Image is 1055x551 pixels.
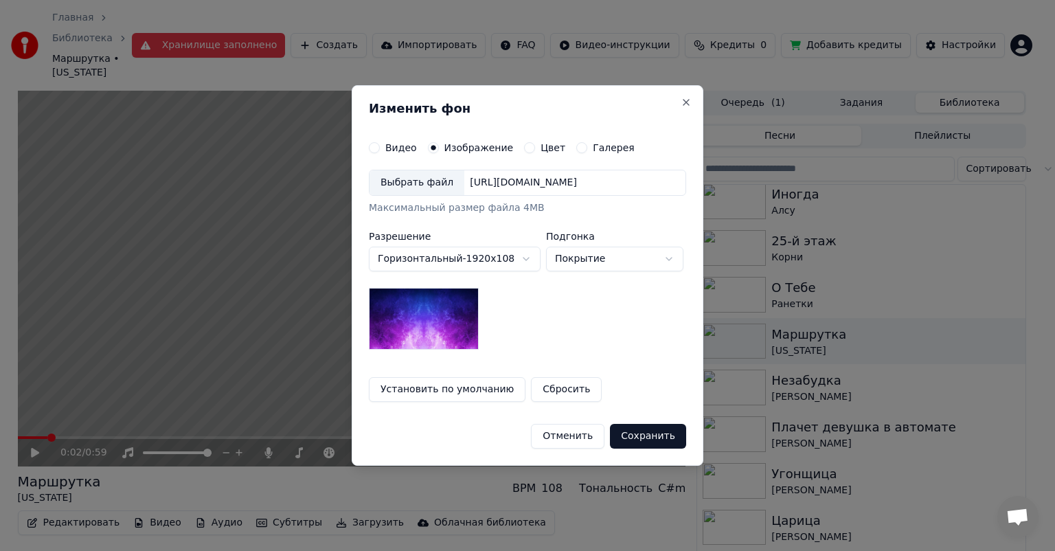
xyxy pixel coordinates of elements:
[546,232,683,241] label: Подгонка
[531,377,602,402] button: Сбросить
[385,143,417,153] label: Видео
[593,143,635,153] label: Галерея
[610,424,686,449] button: Сохранить
[464,176,582,190] div: [URL][DOMAIN_NAME]
[369,102,686,115] h2: Изменить фон
[369,377,525,402] button: Установить по умолчанию
[531,424,604,449] button: Отменить
[444,143,514,153] label: Изображение
[370,170,464,195] div: Выбрать файл
[369,232,541,241] label: Разрешение
[541,143,565,153] label: Цвет
[369,201,686,215] div: Максимальный размер файла 4MB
